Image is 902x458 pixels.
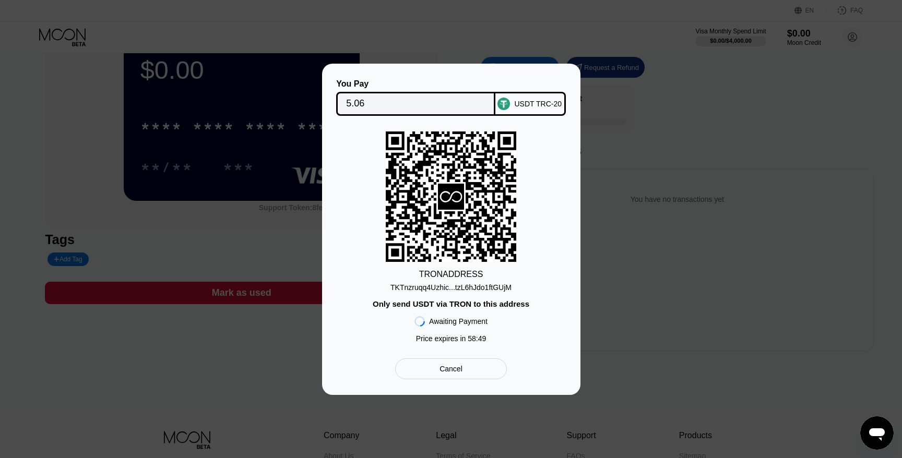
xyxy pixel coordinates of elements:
div: Cancel [440,364,462,373]
div: USDT TRC-20 [514,100,562,108]
div: You Pay [336,79,495,89]
iframe: Button to launch messaging window [860,416,894,450]
div: Price expires in [416,334,486,343]
div: TRON ADDRESS [419,270,483,279]
div: Cancel [395,358,506,379]
div: TKTnzruqq4Uzhic...tzL6hJdo1ftGUjM [390,283,512,292]
div: TKTnzruqq4Uzhic...tzL6hJdo1ftGUjM [390,279,512,292]
div: Only send USDT via TRON to this address [373,299,529,308]
span: 58 : 49 [468,334,486,343]
div: You PayUSDT TRC-20 [338,79,565,116]
div: Awaiting Payment [429,317,488,326]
